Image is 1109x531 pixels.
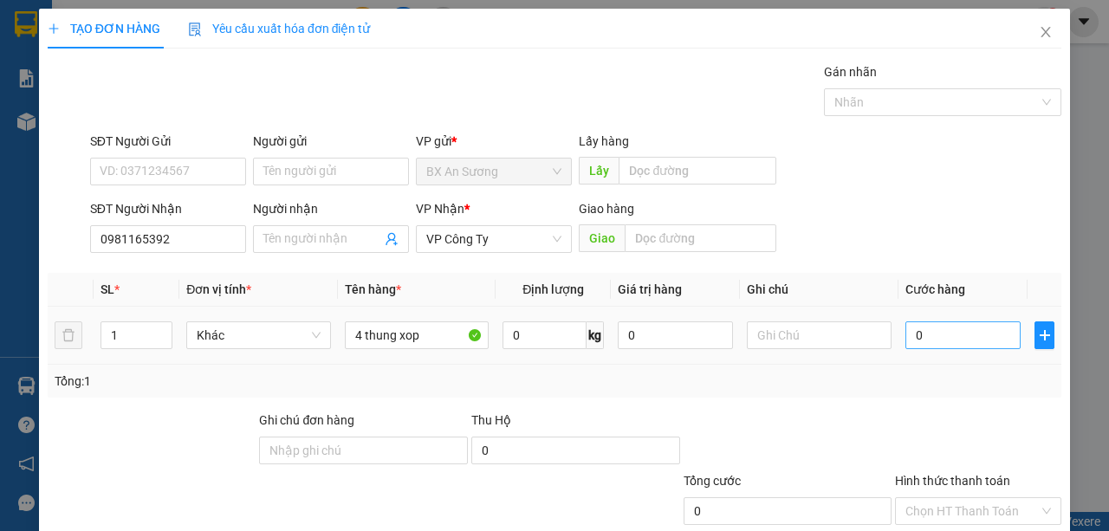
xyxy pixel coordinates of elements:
[522,282,584,296] span: Định lượng
[259,413,354,427] label: Ghi chú đơn hàng
[385,232,399,246] span: user-add
[471,413,511,427] span: Thu Hộ
[188,22,371,36] span: Yêu cầu xuất hóa đơn điện tử
[1021,9,1070,57] button: Close
[1039,25,1053,39] span: close
[48,22,160,36] span: TẠO ĐƠN HÀNG
[618,282,682,296] span: Giá trị hàng
[895,474,1010,488] label: Hình thức thanh toán
[905,282,965,296] span: Cước hàng
[579,202,634,216] span: Giao hàng
[618,321,733,349] input: 0
[416,202,464,216] span: VP Nhận
[426,159,561,185] span: BX An Sương
[426,226,561,252] span: VP Công Ty
[48,23,60,35] span: plus
[345,321,490,349] input: VD: Bàn, Ghế
[55,372,430,391] div: Tổng: 1
[579,134,629,148] span: Lấy hàng
[747,321,892,349] input: Ghi Chú
[259,437,468,464] input: Ghi chú đơn hàng
[416,132,572,151] div: VP gửi
[90,199,246,218] div: SĐT Người Nhận
[587,321,604,349] span: kg
[1035,328,1054,342] span: plus
[253,199,409,218] div: Người nhận
[1034,321,1054,349] button: plus
[90,132,246,151] div: SĐT Người Gửi
[197,322,321,348] span: Khác
[186,282,251,296] span: Đơn vị tính
[579,224,625,252] span: Giao
[188,23,202,36] img: icon
[101,282,114,296] span: SL
[55,321,82,349] button: delete
[824,65,877,79] label: Gán nhãn
[740,273,898,307] th: Ghi chú
[579,157,619,185] span: Lấy
[684,474,741,488] span: Tổng cước
[345,282,401,296] span: Tên hàng
[619,157,775,185] input: Dọc đường
[253,132,409,151] div: Người gửi
[625,224,775,252] input: Dọc đường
